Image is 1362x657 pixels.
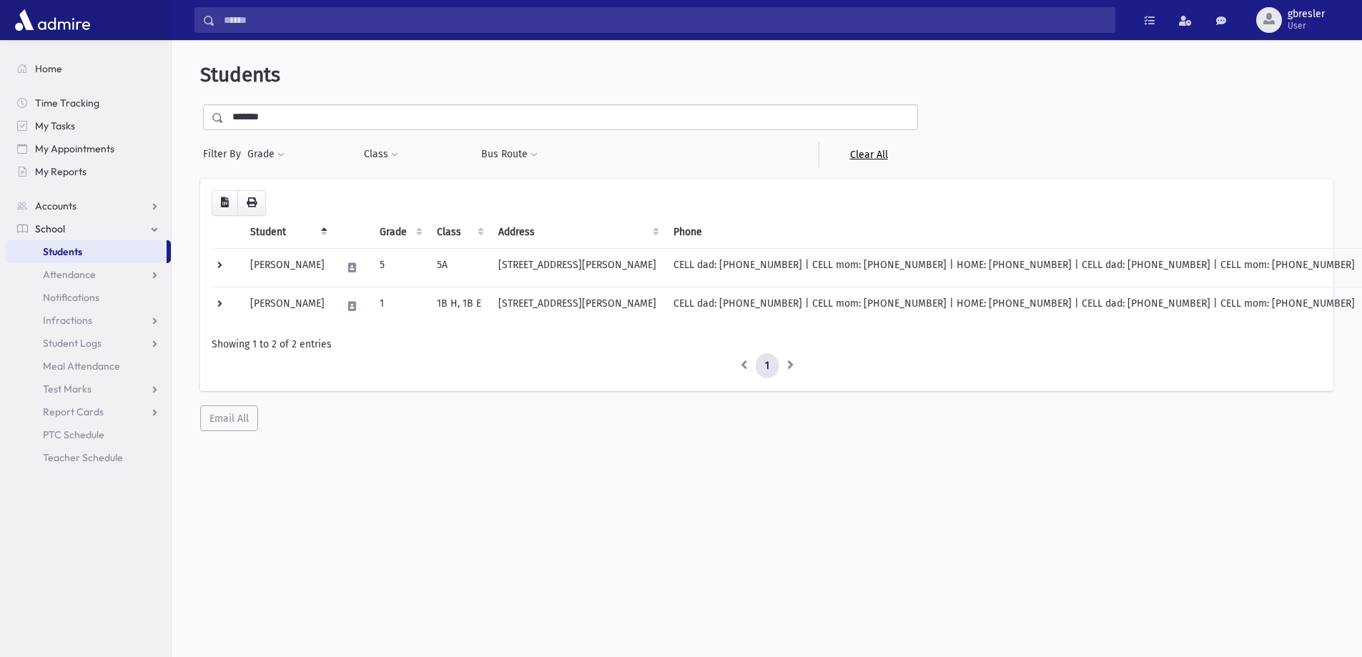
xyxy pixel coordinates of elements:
[35,222,65,235] span: School
[6,263,171,286] a: Attendance
[43,291,99,304] span: Notifications
[6,400,171,423] a: Report Cards
[6,377,171,400] a: Test Marks
[6,114,171,137] a: My Tasks
[43,337,102,350] span: Student Logs
[480,142,538,167] button: Bus Route
[1288,20,1325,31] span: User
[242,248,333,287] td: [PERSON_NAME]
[756,353,779,379] a: 1
[35,199,77,212] span: Accounts
[490,248,665,287] td: [STREET_ADDRESS][PERSON_NAME]
[200,405,258,431] button: Email All
[6,309,171,332] a: Infractions
[43,405,104,418] span: Report Cards
[819,142,918,167] a: Clear All
[1288,9,1325,20] span: gbresler
[371,287,428,325] td: 1
[490,216,665,249] th: Address: activate to sort column ascending
[11,6,94,34] img: AdmirePro
[35,97,99,109] span: Time Tracking
[43,314,92,327] span: Infractions
[6,240,167,263] a: Students
[371,248,428,287] td: 5
[215,7,1115,33] input: Search
[242,287,333,325] td: [PERSON_NAME]
[6,92,171,114] a: Time Tracking
[35,62,62,75] span: Home
[371,216,428,249] th: Grade: activate to sort column ascending
[490,287,665,325] td: [STREET_ADDRESS][PERSON_NAME]
[363,142,399,167] button: Class
[43,428,104,441] span: PTC Schedule
[6,194,171,217] a: Accounts
[428,216,490,249] th: Class: activate to sort column ascending
[43,382,92,395] span: Test Marks
[6,137,171,160] a: My Appointments
[212,337,1322,352] div: Showing 1 to 2 of 2 entries
[6,332,171,355] a: Student Logs
[6,160,171,183] a: My Reports
[203,147,247,162] span: Filter By
[35,119,75,132] span: My Tasks
[43,268,96,281] span: Attendance
[242,216,333,249] th: Student: activate to sort column descending
[6,355,171,377] a: Meal Attendance
[428,287,490,325] td: 1B H, 1B E
[6,446,171,469] a: Teacher Schedule
[428,248,490,287] td: 5A
[6,423,171,446] a: PTC Schedule
[6,286,171,309] a: Notifications
[6,217,171,240] a: School
[200,63,280,87] span: Students
[237,190,266,216] button: Print
[43,451,123,464] span: Teacher Schedule
[212,190,238,216] button: CSV
[35,142,114,155] span: My Appointments
[35,165,87,178] span: My Reports
[247,142,285,167] button: Grade
[43,360,120,372] span: Meal Attendance
[43,245,82,258] span: Students
[6,57,171,80] a: Home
